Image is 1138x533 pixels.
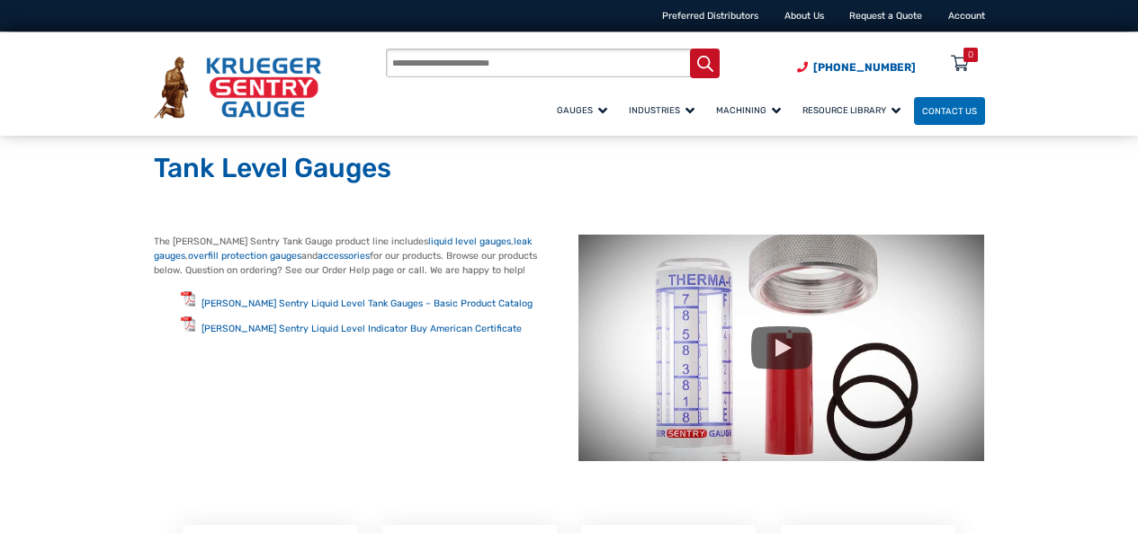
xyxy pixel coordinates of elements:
[154,235,532,262] a: leak gauges
[202,298,533,309] a: [PERSON_NAME] Sentry Liquid Level Tank Gauges – Basic Product Catalog
[154,152,985,186] h1: Tank Level Gauges
[629,105,694,115] span: Industries
[202,323,522,334] a: [PERSON_NAME] Sentry Liquid Level Indicator Buy American Certificate
[621,94,708,126] a: Industries
[154,57,321,119] img: Krueger Sentry Gauge
[784,10,824,22] a: About Us
[968,48,973,62] div: 0
[188,250,301,262] a: overfill protection gauges
[708,94,794,126] a: Machining
[557,105,607,115] span: Gauges
[797,59,916,76] a: Phone Number (920) 434-8860
[849,10,922,22] a: Request a Quote
[922,106,977,116] span: Contact Us
[578,235,984,461] img: Tank Level Gauges
[813,61,916,74] span: [PHONE_NUMBER]
[662,10,758,22] a: Preferred Distributors
[802,105,901,115] span: Resource Library
[914,97,985,125] a: Contact Us
[549,94,621,126] a: Gauges
[428,235,511,247] a: liquid level gauges
[794,94,914,126] a: Resource Library
[154,235,560,277] p: The [PERSON_NAME] Sentry Tank Gauge product line includes , , and for our products. Browse our pr...
[318,250,370,262] a: accessories
[716,105,781,115] span: Machining
[948,10,985,22] a: Account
